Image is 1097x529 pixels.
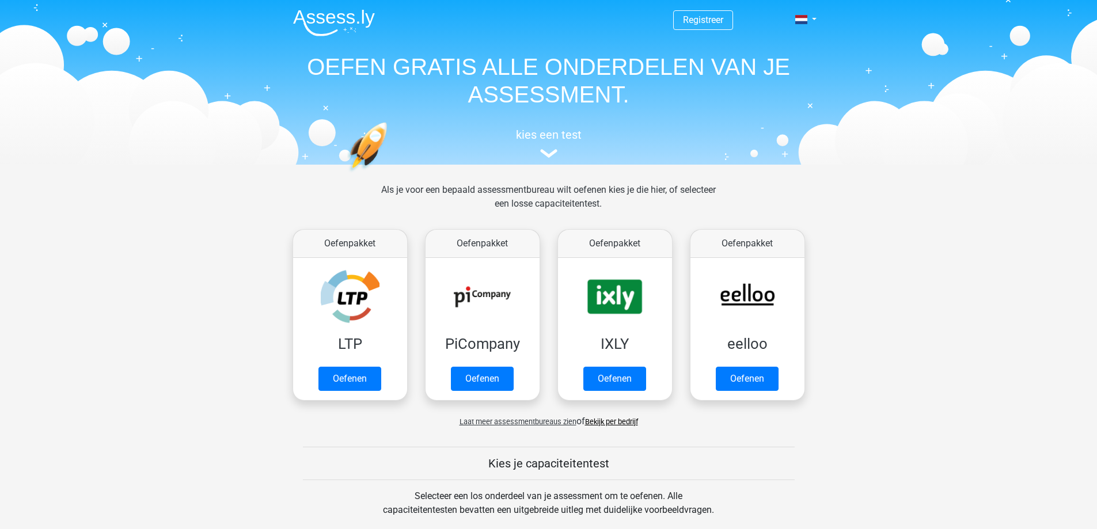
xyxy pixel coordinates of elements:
[585,417,638,426] a: Bekijk per bedrijf
[683,14,723,25] a: Registreer
[284,53,814,108] h1: OEFEN GRATIS ALLE ONDERDELEN VAN JE ASSESSMENT.
[372,183,725,224] div: Als je voor een bepaald assessmentbureau wilt oefenen kies je die hier, of selecteer een losse ca...
[293,9,375,36] img: Assessly
[284,128,814,142] h5: kies een test
[303,456,795,470] h5: Kies je capaciteitentest
[716,367,779,391] a: Oefenen
[540,149,557,158] img: assessment
[451,367,514,391] a: Oefenen
[460,417,576,426] span: Laat meer assessmentbureaus zien
[347,122,432,226] img: oefenen
[284,405,814,428] div: of
[583,367,646,391] a: Oefenen
[318,367,381,391] a: Oefenen
[284,128,814,158] a: kies een test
